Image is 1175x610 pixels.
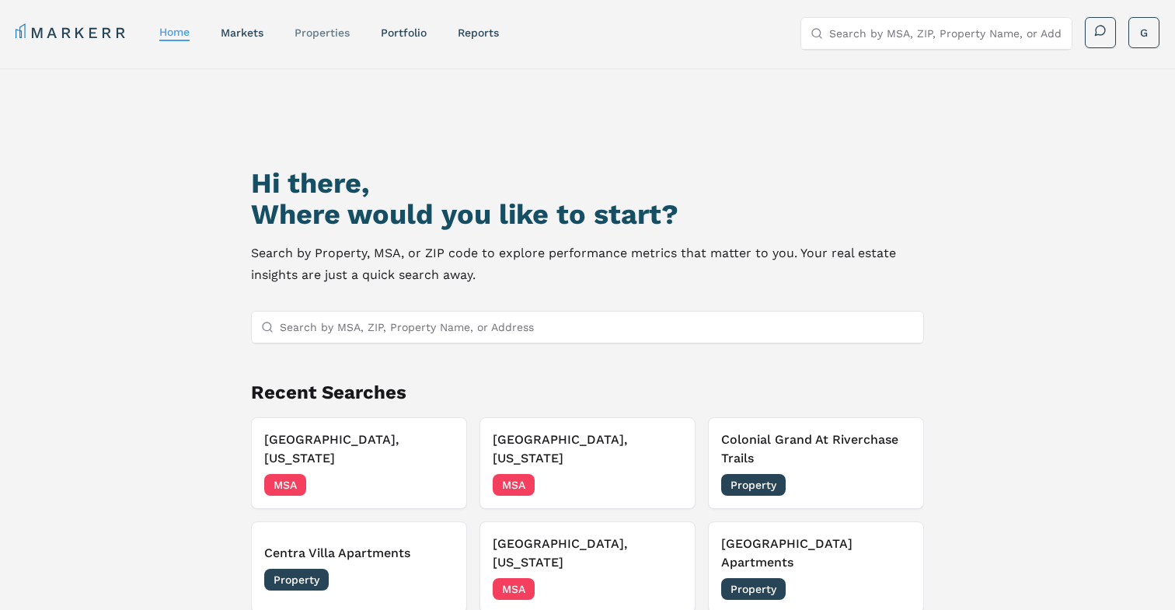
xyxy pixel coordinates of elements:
[829,18,1062,49] input: Search by MSA, ZIP, Property Name, or Address
[493,535,682,572] h3: [GEOGRAPHIC_DATA], [US_STATE]
[419,572,454,587] span: [DATE]
[708,417,924,509] button: Colonial Grand At Riverchase TrailsProperty[DATE]
[721,430,911,468] h3: Colonial Grand At Riverchase Trails
[1140,25,1148,40] span: G
[458,26,499,39] a: reports
[221,26,263,39] a: markets
[721,578,786,600] span: Property
[264,544,454,563] h3: Centra Villa Apartments
[493,578,535,600] span: MSA
[381,26,427,39] a: Portfolio
[479,417,696,509] button: [GEOGRAPHIC_DATA], [US_STATE]MSA[DATE]
[251,199,924,230] h2: Where would you like to start?
[493,474,535,496] span: MSA
[1128,17,1159,48] button: G
[264,569,329,591] span: Property
[264,474,306,496] span: MSA
[251,417,467,509] button: [GEOGRAPHIC_DATA], [US_STATE]MSA[DATE]
[159,26,190,38] a: home
[251,168,924,199] h1: Hi there,
[647,581,682,597] span: [DATE]
[251,242,924,286] p: Search by Property, MSA, or ZIP code to explore performance metrics that matter to you. Your real...
[876,581,911,597] span: [DATE]
[721,535,911,572] h3: [GEOGRAPHIC_DATA] Apartments
[295,26,350,39] a: properties
[16,22,128,44] a: MARKERR
[264,430,454,468] h3: [GEOGRAPHIC_DATA], [US_STATE]
[251,380,924,405] h2: Recent Searches
[493,430,682,468] h3: [GEOGRAPHIC_DATA], [US_STATE]
[721,474,786,496] span: Property
[876,477,911,493] span: [DATE]
[280,312,914,343] input: Search by MSA, ZIP, Property Name, or Address
[419,477,454,493] span: [DATE]
[647,477,682,493] span: [DATE]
